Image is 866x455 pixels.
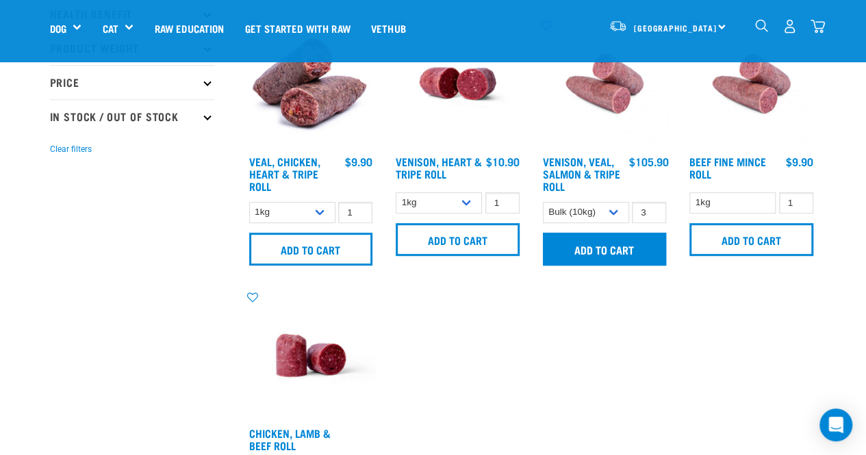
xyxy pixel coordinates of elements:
img: van-moving.png [609,20,627,32]
img: Raw Essentials Chicken Lamb Beef Bulk Minced Raw Dog Food Roll Unwrapped [246,290,377,421]
input: Add to cart [396,223,520,256]
img: home-icon@2x.png [811,19,825,34]
img: user.png [782,19,797,34]
input: Add to cart [689,223,813,256]
div: $9.90 [786,155,813,168]
p: In Stock / Out Of Stock [50,99,214,133]
a: Vethub [361,1,416,55]
div: $9.90 [345,155,372,168]
img: Venison Veal Salmon Tripe 1651 [539,18,670,149]
input: Add to cart [249,233,373,265]
div: $105.90 [629,155,669,168]
input: 1 [779,192,813,213]
a: Beef Fine Mince Roll [689,158,766,177]
span: [GEOGRAPHIC_DATA] [634,25,717,30]
img: home-icon-1@2x.png [755,19,768,32]
div: $10.90 [486,155,520,168]
img: Venison Veal Salmon Tripe 1651 [686,18,817,149]
p: Price [50,65,214,99]
input: 1 [338,202,372,223]
a: Veal, Chicken, Heart & Tripe Roll [249,158,320,189]
a: Raw Education [144,1,234,55]
img: 1263 Chicken Organ Roll 02 [246,18,377,149]
img: Raw Essentials Venison Heart & Tripe Hypoallergenic Raw Pet Food Bulk Roll Unwrapped [392,18,523,149]
div: Open Intercom Messenger [819,408,852,441]
a: Chicken, Lamb & Beef Roll [249,430,331,448]
a: Venison, Heart & Tripe Roll [396,158,482,177]
input: 1 [485,192,520,213]
input: 1 [632,202,666,223]
a: Venison, Veal, Salmon & Tripe Roll [543,158,620,189]
button: Clear filters [50,143,92,155]
a: Dog [50,21,66,36]
a: Cat [102,21,118,36]
a: Get started with Raw [235,1,361,55]
input: Add to cart [543,233,667,265]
